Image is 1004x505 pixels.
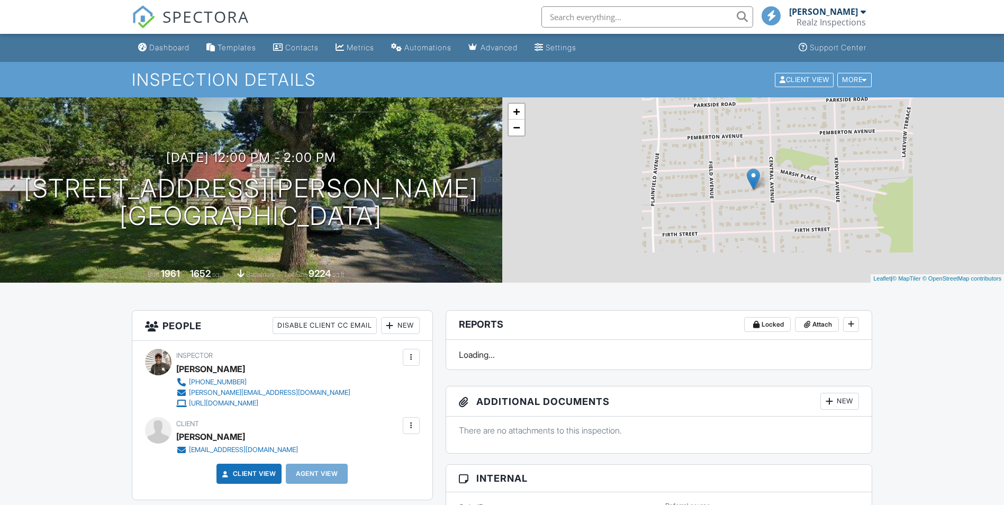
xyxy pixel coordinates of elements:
[176,445,298,455] a: [EMAIL_ADDRESS][DOMAIN_NAME]
[162,5,249,28] span: SPECTORA
[285,270,307,278] span: Lot Size
[309,268,331,279] div: 9224
[202,38,260,58] a: Templates
[331,38,378,58] a: Metrics
[873,275,891,282] a: Leaflet
[810,43,866,52] div: Support Center
[775,73,834,87] div: Client View
[176,377,350,387] a: [PHONE_NUMBER]
[546,43,576,52] div: Settings
[789,6,858,17] div: [PERSON_NAME]
[871,274,1004,283] div: |
[132,311,432,341] h3: People
[530,38,581,58] a: Settings
[161,268,180,279] div: 1961
[381,317,420,334] div: New
[132,70,873,89] h1: Inspection Details
[509,104,524,120] a: Zoom in
[541,6,753,28] input: Search everything...
[892,275,921,282] a: © MapTiler
[189,446,298,454] div: [EMAIL_ADDRESS][DOMAIN_NAME]
[176,351,213,359] span: Inspector
[166,150,336,165] h3: [DATE] 12:00 pm - 2:00 pm
[837,73,872,87] div: More
[332,270,346,278] span: sq.ft.
[820,393,859,410] div: New
[922,275,1001,282] a: © OpenStreetMap contributors
[189,399,258,408] div: [URL][DOMAIN_NAME]
[176,420,199,428] span: Client
[190,268,211,279] div: 1652
[176,429,245,445] div: [PERSON_NAME]
[218,43,256,52] div: Templates
[273,317,377,334] div: Disable Client CC Email
[132,5,155,29] img: The Best Home Inspection Software - Spectora
[220,468,276,479] a: Client View
[176,398,350,409] a: [URL][DOMAIN_NAME]
[176,361,245,377] div: [PERSON_NAME]
[189,389,350,397] div: [PERSON_NAME][EMAIL_ADDRESS][DOMAIN_NAME]
[269,38,323,58] a: Contacts
[509,120,524,136] a: Zoom out
[246,270,275,278] span: basement
[285,43,319,52] div: Contacts
[446,386,872,417] h3: Additional Documents
[774,75,836,83] a: Client View
[464,38,522,58] a: Advanced
[797,17,866,28] div: Realz Inspections
[347,43,374,52] div: Metrics
[446,465,872,492] h3: Internal
[481,43,518,52] div: Advanced
[404,43,451,52] div: Automations
[189,378,247,386] div: [PHONE_NUMBER]
[134,38,194,58] a: Dashboard
[387,38,456,58] a: Automations (Basic)
[212,270,227,278] span: sq. ft.
[132,14,249,37] a: SPECTORA
[794,38,871,58] a: Support Center
[459,425,860,436] p: There are no attachments to this inspection.
[176,387,350,398] a: [PERSON_NAME][EMAIL_ADDRESS][DOMAIN_NAME]
[149,43,189,52] div: Dashboard
[24,175,478,231] h1: [STREET_ADDRESS][PERSON_NAME] [GEOGRAPHIC_DATA]
[148,270,159,278] span: Built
